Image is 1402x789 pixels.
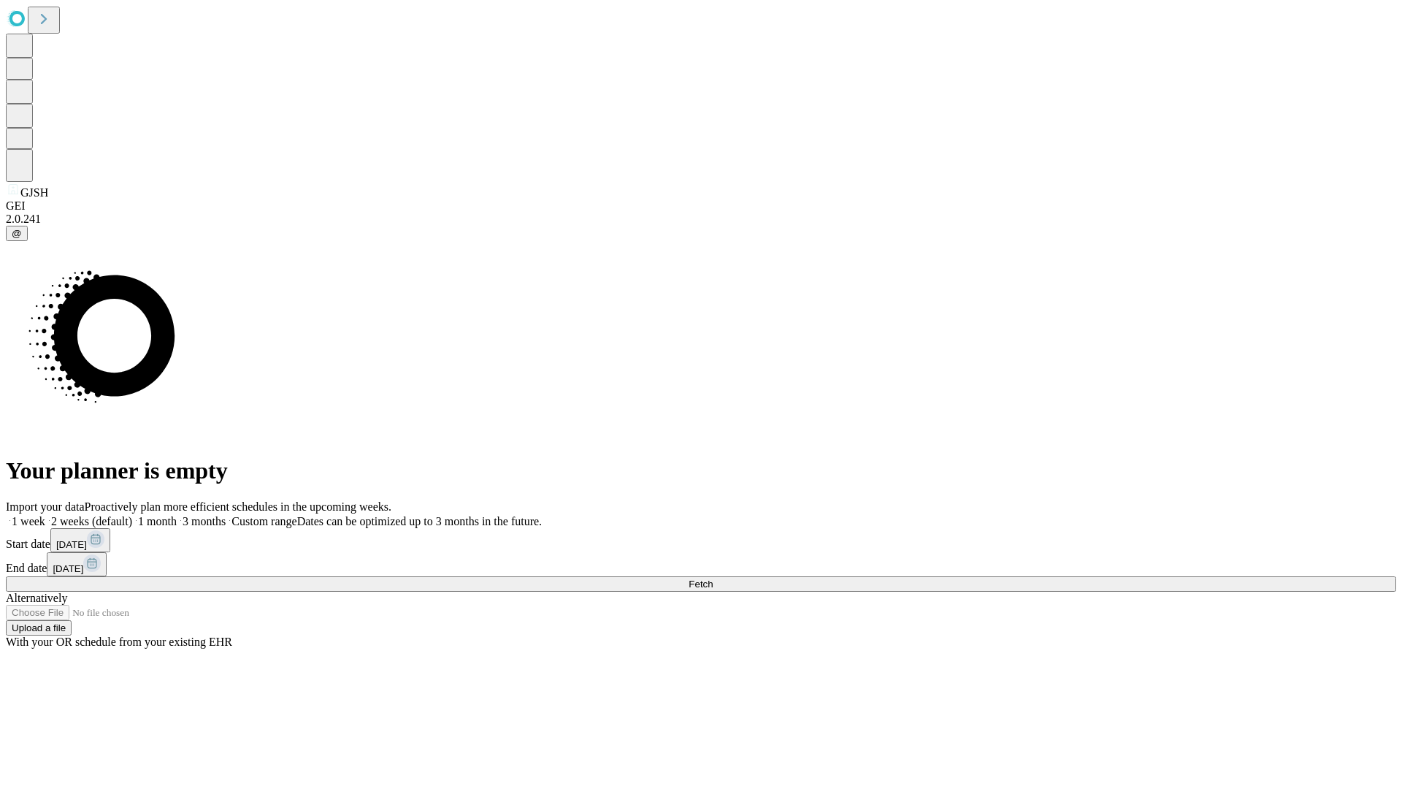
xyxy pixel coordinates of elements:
span: Fetch [689,579,713,590]
span: Proactively plan more efficient schedules in the upcoming weeks. [85,500,391,513]
h1: Your planner is empty [6,457,1396,484]
span: [DATE] [56,539,87,550]
span: [DATE] [53,563,83,574]
span: Dates can be optimized up to 3 months in the future. [297,515,542,527]
span: 3 months [183,515,226,527]
span: Import your data [6,500,85,513]
span: Alternatively [6,592,67,604]
span: With your OR schedule from your existing EHR [6,636,232,648]
button: Fetch [6,576,1396,592]
span: @ [12,228,22,239]
span: 1 month [138,515,177,527]
span: 1 week [12,515,45,527]
span: 2 weeks (default) [51,515,132,527]
button: [DATE] [47,552,107,576]
span: GJSH [20,186,48,199]
button: [DATE] [50,528,110,552]
div: GEI [6,199,1396,213]
div: 2.0.241 [6,213,1396,226]
div: Start date [6,528,1396,552]
button: Upload a file [6,620,72,636]
div: End date [6,552,1396,576]
button: @ [6,226,28,241]
span: Custom range [231,515,296,527]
